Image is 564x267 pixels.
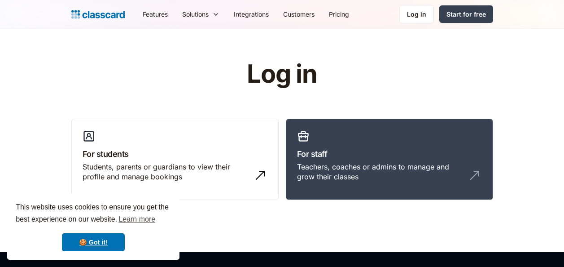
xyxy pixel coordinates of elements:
div: Solutions [182,9,209,19]
a: Integrations [227,4,276,24]
div: Log in [407,9,426,19]
div: Teachers, coaches or admins to manage and grow their classes [297,162,464,182]
a: Pricing [322,4,356,24]
div: Students, parents or guardians to view their profile and manage bookings [83,162,249,182]
a: learn more about cookies [117,213,157,226]
a: Customers [276,4,322,24]
div: Solutions [175,4,227,24]
span: This website uses cookies to ensure you get the best experience on our website. [16,202,171,226]
a: home [71,8,125,21]
div: Start for free [446,9,486,19]
h3: For students [83,148,267,160]
h1: Log in [140,60,424,88]
a: For studentsStudents, parents or guardians to view their profile and manage bookings [71,119,279,200]
div: cookieconsent [7,193,179,260]
a: dismiss cookie message [62,233,125,251]
a: For staffTeachers, coaches or admins to manage and grow their classes [286,119,493,200]
a: Log in [399,5,434,23]
a: Start for free [439,5,493,23]
a: Features [136,4,175,24]
h3: For staff [297,148,482,160]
